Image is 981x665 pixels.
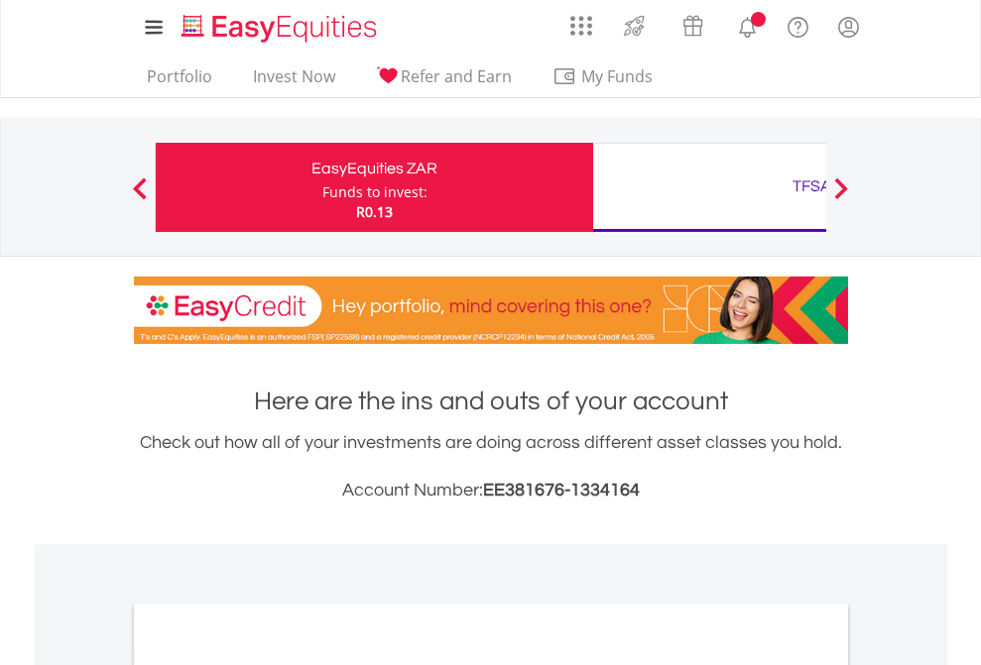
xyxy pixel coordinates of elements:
div: Funds to invest: [322,182,428,202]
span: R0.13 [356,202,393,221]
div: EasyEquities ZAR [168,155,581,182]
img: vouchers-v2.svg [676,10,709,42]
a: Invest Now [245,66,343,97]
h1: Here are the ins and outs of your account [134,384,848,419]
h3: Account Number: [134,477,848,504]
span: EE381676-1334164 [483,481,640,499]
img: thrive-v2.svg [618,10,651,42]
button: Next [821,187,861,207]
a: FAQ's and Support [773,5,823,45]
a: Vouchers [664,5,722,42]
a: Home page [174,5,385,45]
img: grid-menu-icon.svg [570,15,592,37]
a: Refer and Earn [368,66,520,97]
span: My Funds [552,63,682,89]
a: Portfolio [139,66,220,97]
div: Check out how all of your investments are doing across different asset classes you hold. [134,429,848,504]
span: Refer and Earn [401,65,512,87]
img: EasyCredit Promotion Banner [134,277,848,344]
a: My Profile [823,5,874,49]
a: Notifications [722,5,773,45]
button: Previous [120,187,160,207]
a: AppsGrid [557,5,605,37]
img: EasyEquities_Logo.png [178,12,385,45]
